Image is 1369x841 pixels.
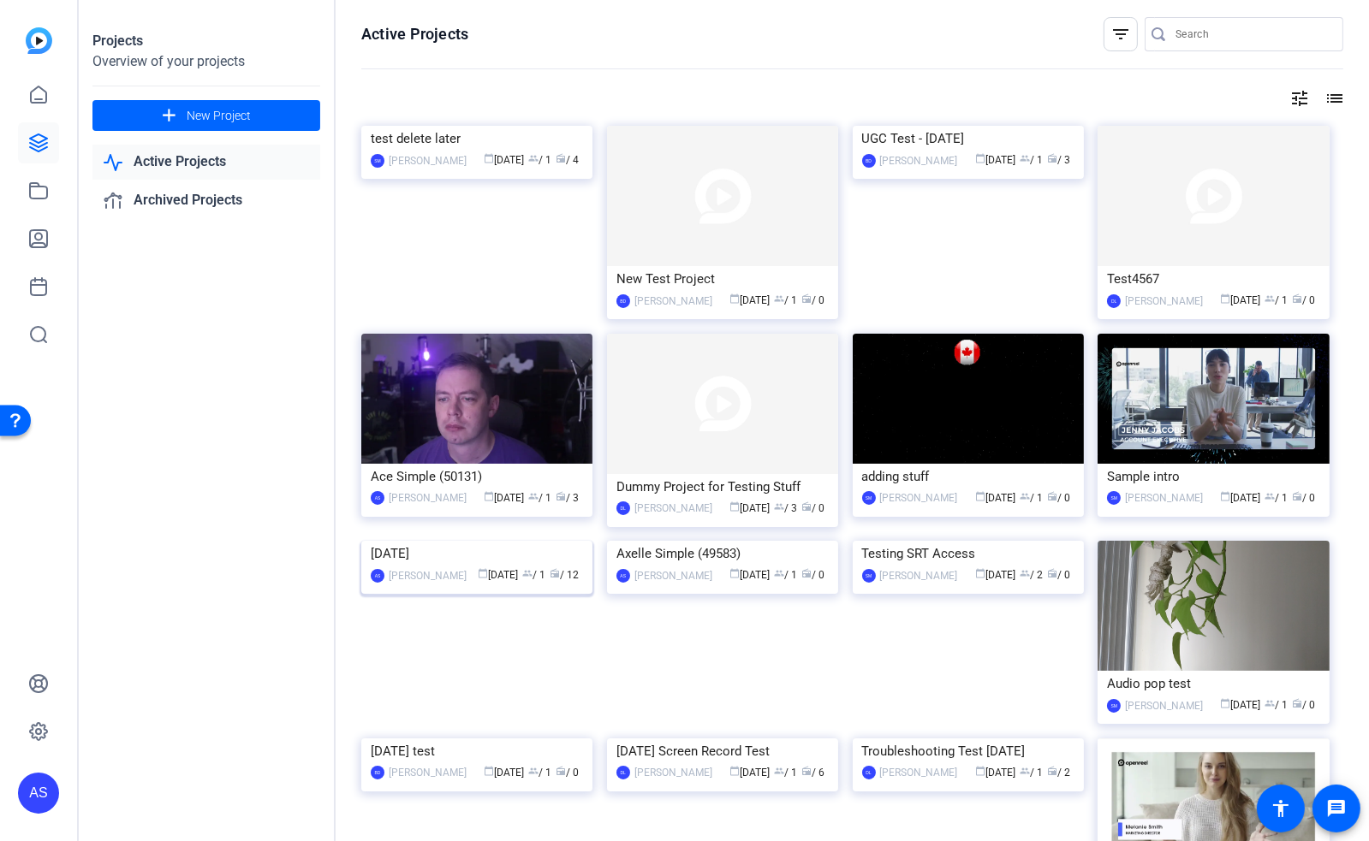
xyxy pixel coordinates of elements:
[1221,293,1231,304] span: calendar_today
[880,152,958,169] div: [PERSON_NAME]
[1289,88,1310,109] mat-icon: tune
[616,266,829,292] div: New Test Project
[550,568,560,578] span: radio
[862,766,876,779] div: DL
[729,569,770,581] span: [DATE]
[389,489,467,506] div: [PERSON_NAME]
[862,569,876,583] div: SM
[1221,491,1231,501] span: calendar_today
[371,464,583,489] div: Ace Simple (50131)
[484,492,524,504] span: [DATE]
[371,766,384,779] div: BD
[371,491,384,505] div: AS
[729,501,740,512] span: calendar_today
[774,766,784,776] span: group
[556,154,579,166] span: / 4
[862,154,876,168] div: BD
[361,24,468,44] h1: Active Projects
[528,766,539,776] span: group
[484,766,494,776] span: calendar_today
[1293,491,1303,501] span: radio
[880,567,958,584] div: [PERSON_NAME]
[616,738,829,764] div: [DATE] Screen Record Test
[371,569,384,583] div: AS
[528,492,551,504] span: / 1
[371,738,583,764] div: [DATE] test
[1047,767,1070,779] span: / 2
[1020,767,1043,779] span: / 1
[1020,154,1043,166] span: / 1
[522,569,545,581] span: / 1
[1110,24,1131,44] mat-icon: filter_list
[1293,293,1303,304] span: radio
[1265,491,1276,501] span: group
[774,502,797,514] span: / 3
[92,183,320,218] a: Archived Projects
[774,767,797,779] span: / 1
[556,766,566,776] span: radio
[158,105,180,127] mat-icon: add
[729,568,740,578] span: calendar_today
[801,501,812,512] span: radio
[975,766,985,776] span: calendar_today
[729,767,770,779] span: [DATE]
[1326,798,1347,819] mat-icon: message
[528,767,551,779] span: / 1
[862,738,1074,764] div: Troubleshooting Test [DATE]
[1047,766,1057,776] span: radio
[187,107,251,125] span: New Project
[774,294,797,306] span: / 1
[801,767,824,779] span: / 6
[1293,698,1303,708] span: radio
[616,501,630,515] div: DL
[92,51,320,72] div: Overview of your projects
[389,152,467,169] div: [PERSON_NAME]
[18,773,59,814] div: AS
[1107,671,1319,696] div: Audio pop test
[371,541,583,566] div: [DATE]
[975,568,985,578] span: calendar_today
[1047,568,1057,578] span: radio
[389,764,467,781] div: [PERSON_NAME]
[528,491,539,501] span: group
[92,100,320,131] button: New Project
[484,153,494,163] span: calendar_today
[975,491,985,501] span: calendar_today
[1221,294,1261,306] span: [DATE]
[1107,266,1319,292] div: Test4567
[1293,294,1316,306] span: / 0
[616,294,630,308] div: BD
[1221,699,1261,711] span: [DATE]
[1107,699,1121,713] div: SM
[1047,569,1070,581] span: / 0
[1221,492,1261,504] span: [DATE]
[801,293,812,304] span: radio
[634,500,712,517] div: [PERSON_NAME]
[729,293,740,304] span: calendar_today
[1176,24,1330,44] input: Search
[634,764,712,781] div: [PERSON_NAME]
[880,764,958,781] div: [PERSON_NAME]
[774,293,784,304] span: group
[478,568,488,578] span: calendar_today
[1323,88,1343,109] mat-icon: list
[634,567,712,584] div: [PERSON_NAME]
[1293,699,1316,711] span: / 0
[774,569,797,581] span: / 1
[92,145,320,180] a: Active Projects
[484,154,524,166] span: [DATE]
[729,294,770,306] span: [DATE]
[389,567,467,584] div: [PERSON_NAME]
[1047,492,1070,504] span: / 0
[880,489,958,506] div: [PERSON_NAME]
[1265,293,1276,304] span: group
[92,31,320,51] div: Projects
[1125,697,1203,714] div: [PERSON_NAME]
[634,293,712,310] div: [PERSON_NAME]
[1271,798,1291,819] mat-icon: accessibility
[774,568,784,578] span: group
[975,153,985,163] span: calendar_today
[1221,698,1231,708] span: calendar_today
[801,569,824,581] span: / 0
[862,126,1074,151] div: UGC Test - [DATE]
